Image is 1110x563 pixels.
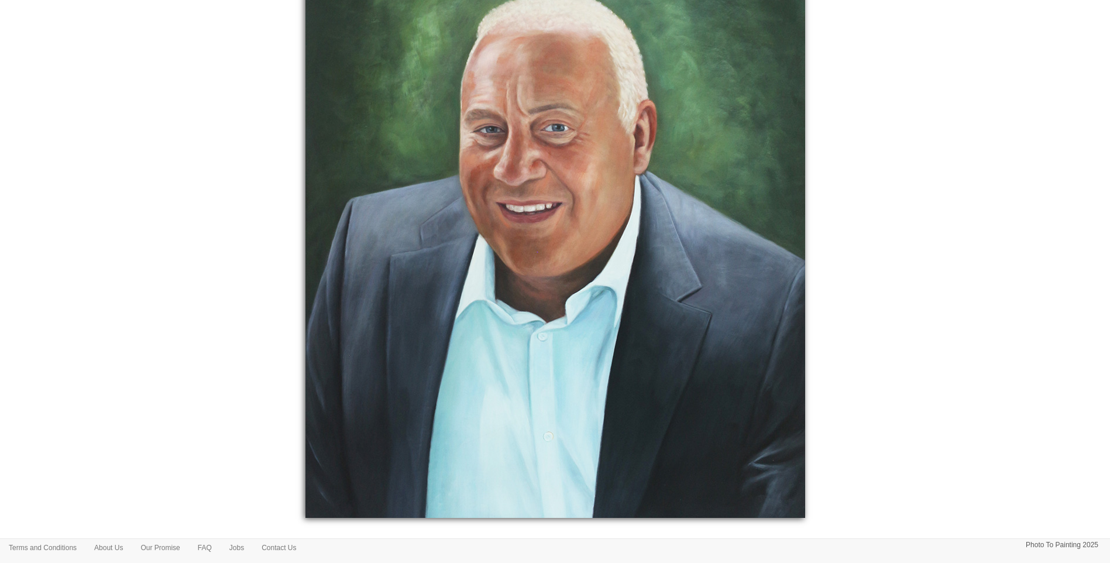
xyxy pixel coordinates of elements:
[1026,539,1098,551] p: Photo To Painting 2025
[132,539,188,557] a: Our Promise
[85,539,132,557] a: About Us
[520,530,590,546] iframe: fb:like Facebook Social Plugin
[253,539,305,557] a: Contact Us
[189,539,221,557] a: FAQ
[221,539,253,557] a: Jobs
